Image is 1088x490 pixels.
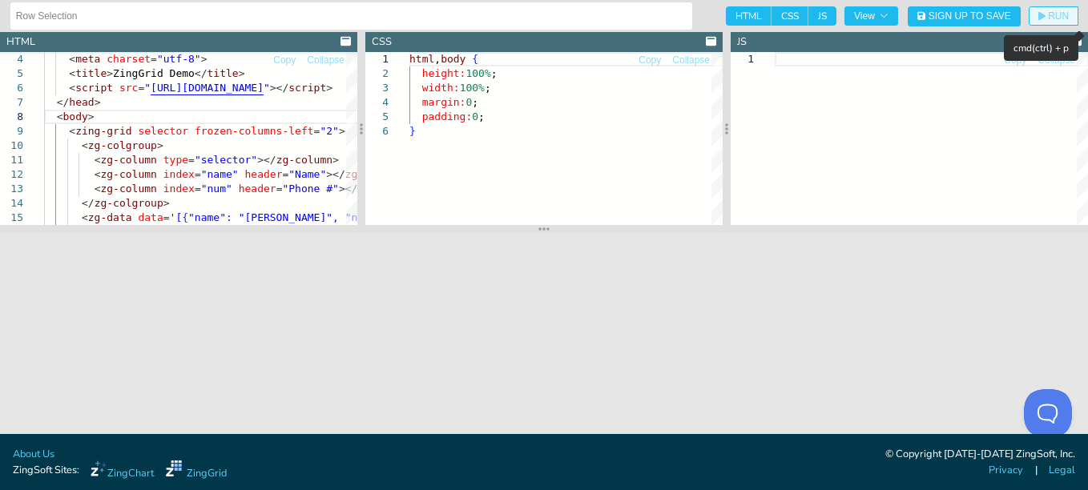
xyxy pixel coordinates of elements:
span: " [264,82,270,94]
span: width: [422,82,460,94]
span: '[ [170,211,183,223]
span: > [163,197,170,209]
span: = [151,53,157,65]
span: = [163,211,170,223]
div: 2 [365,66,389,81]
span: > [339,125,345,137]
span: > [107,67,113,79]
span: zg-column [345,168,401,180]
span: "num" [201,183,232,195]
span: script [288,82,326,94]
span: { [182,211,188,223]
span: height: [422,67,466,79]
span: charset [107,53,151,65]
span: > [326,82,332,94]
span: cmd(ctrl) + p [1013,42,1069,54]
span: = [276,183,283,195]
div: 1 [731,52,754,66]
span: > [239,67,245,79]
span: "2" [320,125,338,137]
div: 4 [365,95,389,110]
span: CSS [772,6,808,26]
span: < [69,82,75,94]
span: zg-colgroup [88,139,157,151]
span: Copy [1004,55,1026,65]
span: ></ [326,168,345,180]
span: > [95,96,101,108]
span: selector [138,125,188,137]
span: [URL][DOMAIN_NAME] [151,82,264,94]
span: < [82,139,88,151]
span: < [95,183,101,195]
span: zing-grid [75,125,131,137]
span: head [69,96,94,108]
button: Collapse [671,53,711,68]
span: { [472,53,478,65]
div: CSS [372,34,392,50]
span: = [314,125,320,137]
span: , [434,53,441,65]
button: Collapse [306,53,345,68]
span: title [208,67,239,79]
span: type [163,154,188,166]
span: "selector" [195,154,257,166]
span: > [157,139,163,151]
span: " [144,82,151,94]
span: ZingGrid Demo [113,67,195,79]
div: 5 [365,110,389,124]
span: zg-colgroup [95,197,163,209]
span: < [95,154,101,166]
button: Sign Up to Save [908,6,1021,26]
span: < [69,67,75,79]
span: JS [808,6,836,26]
span: </ [195,67,208,79]
span: 100% [460,82,485,94]
span: "Name" [288,168,326,180]
button: View [844,6,898,26]
span: </ [57,96,70,108]
span: index [163,183,195,195]
span: < [95,168,101,180]
span: padding: [422,110,473,122]
span: > [201,53,208,65]
span: | [1035,463,1038,478]
span: HTML [726,6,772,26]
span: 0 [465,96,472,108]
div: JS [737,34,747,50]
span: meta [75,53,100,65]
span: header [239,183,276,195]
span: < [69,53,75,65]
span: ; [491,67,498,79]
span: 0 [472,110,478,122]
span: Collapse [1038,55,1075,65]
span: src [119,82,138,94]
span: "name" [201,168,239,180]
span: header [245,168,283,180]
span: = [195,168,201,180]
span: zg-column [100,168,156,180]
span: title [75,67,107,79]
div: 3 [365,81,389,95]
span: script [75,82,113,94]
span: = [282,168,288,180]
span: zg-data [88,211,132,223]
span: data [138,211,163,223]
div: 1 [365,52,389,66]
span: = [138,82,144,94]
span: zg-column [100,183,156,195]
span: RUN [1048,11,1069,21]
span: } [409,125,416,137]
span: > [332,154,339,166]
span: < [69,125,75,137]
span: body [441,53,465,65]
span: "utf-8" [157,53,201,65]
span: ; [472,96,478,108]
a: ZingChart [91,460,154,481]
a: Privacy [989,463,1023,478]
div: checkbox-group [726,6,836,26]
span: ZingSoft Sites: [13,463,79,478]
span: index [163,168,195,180]
div: HTML [6,34,35,50]
button: RUN [1029,6,1078,26]
span: = [195,183,201,195]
